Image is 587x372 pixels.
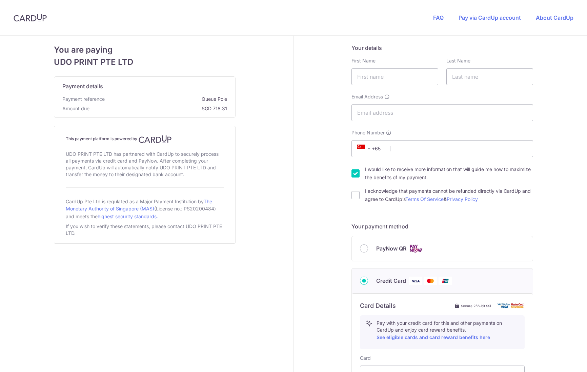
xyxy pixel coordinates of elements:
img: Mastercard [424,277,437,285]
span: Queue Pole [107,96,227,103]
span: SGD 718.31 [92,105,227,112]
img: Visa [409,277,422,285]
a: highest security standards [98,213,157,219]
a: About CardUp [536,14,573,21]
input: Email address [351,104,533,121]
input: First name [351,68,438,85]
span: Payment reference [62,96,105,103]
span: PayNow QR [376,244,406,253]
label: I acknowledge that payments cannot be refunded directly via CardUp and agree to CardUp’s & [365,187,533,203]
a: Pay via CardUp account [459,14,521,21]
img: Cards logo [409,244,423,253]
span: Payment details [62,82,103,90]
a: Terms Of Service [405,196,444,202]
span: Credit Card [376,277,406,285]
img: Union Pay [439,277,452,285]
span: +65 [357,145,373,153]
span: Phone Number [351,129,385,136]
input: Last name [446,68,533,85]
div: CardUp Pte Ltd is regulated as a Major Payment Institution by (License no.: PS20200484) and meets... [66,196,224,222]
img: card secure [498,303,525,309]
a: See eligible cards and card reward benefits here [377,334,490,340]
span: You are paying [54,44,236,56]
h5: Your details [351,44,533,52]
img: CardUp [14,14,47,22]
h5: Your payment method [351,222,533,230]
div: Credit Card Visa Mastercard Union Pay [360,277,525,285]
label: First Name [351,57,376,64]
h6: Card Details [360,302,396,310]
span: Email Address [351,93,383,100]
span: +65 [355,145,385,153]
h4: This payment platform is powered by [66,135,224,143]
a: Privacy Policy [447,196,478,202]
div: If you wish to verify these statements, please contact UDO PRINT PTE LTD. [66,222,224,238]
label: Last Name [446,57,470,64]
div: PayNow QR Cards logo [360,244,525,253]
a: FAQ [433,14,444,21]
label: I would like to receive more information that will guide me how to maximize the benefits of my pa... [365,165,533,182]
p: Pay with your credit card for this and other payments on CardUp and enjoy card reward benefits. [377,320,519,341]
img: CardUp [139,135,172,143]
span: Amount due [62,105,89,112]
span: Secure 256-bit SSL [461,303,492,309]
div: UDO PRINT PTE LTD has partnered with CardUp to securely process all payments via credit card and ... [66,149,224,179]
span: UDO PRINT PTE LTD [54,56,236,68]
label: Card [360,355,371,361]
